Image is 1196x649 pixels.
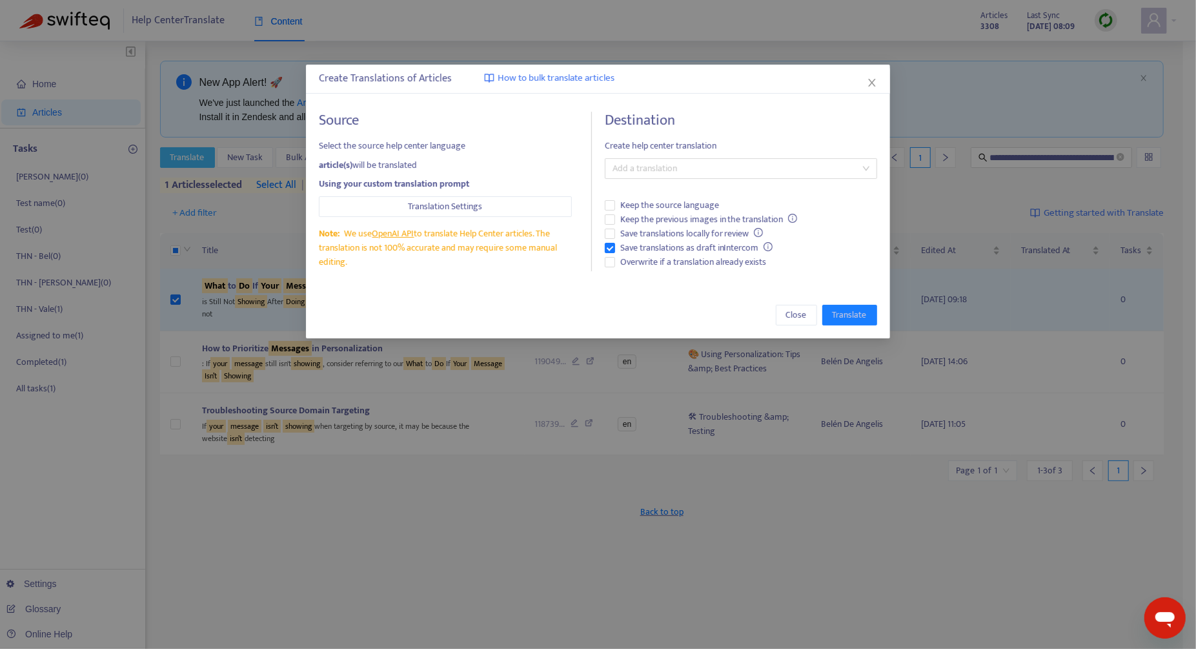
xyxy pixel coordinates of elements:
[605,139,877,153] span: Create help center translation
[319,71,877,87] div: Create Translations of Articles
[319,227,572,269] div: We use to translate Help Center articles. The translation is not 100% accurate and may require so...
[788,214,797,223] span: info-circle
[319,196,572,217] button: Translation Settings
[615,198,724,212] span: Keep the source language
[615,241,778,255] span: Save translations as draft in Intercom
[764,242,773,251] span: info-circle
[319,139,572,153] span: Select the source help center language
[822,305,877,325] button: Translate
[605,112,877,129] h4: Destination
[786,308,807,322] span: Close
[1144,597,1186,639] iframe: Button to launch messaging window
[754,228,763,237] span: info-circle
[372,226,414,241] a: OpenAI API
[615,212,803,227] span: Keep the previous images in the translation
[615,255,772,269] span: Overwrite if a translation already exists
[319,177,572,191] div: Using your custom translation prompt
[776,305,817,325] button: Close
[484,73,494,83] img: image-link
[319,112,572,129] h4: Source
[484,71,614,86] a: How to bulk translate articles
[409,200,483,214] span: Translation Settings
[319,226,340,241] span: Note:
[319,158,352,172] strong: article(s)
[319,158,572,172] div: will be translated
[865,76,879,90] button: Close
[867,77,877,88] span: close
[615,227,769,241] span: Save translations locally for review
[498,71,614,86] span: How to bulk translate articles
